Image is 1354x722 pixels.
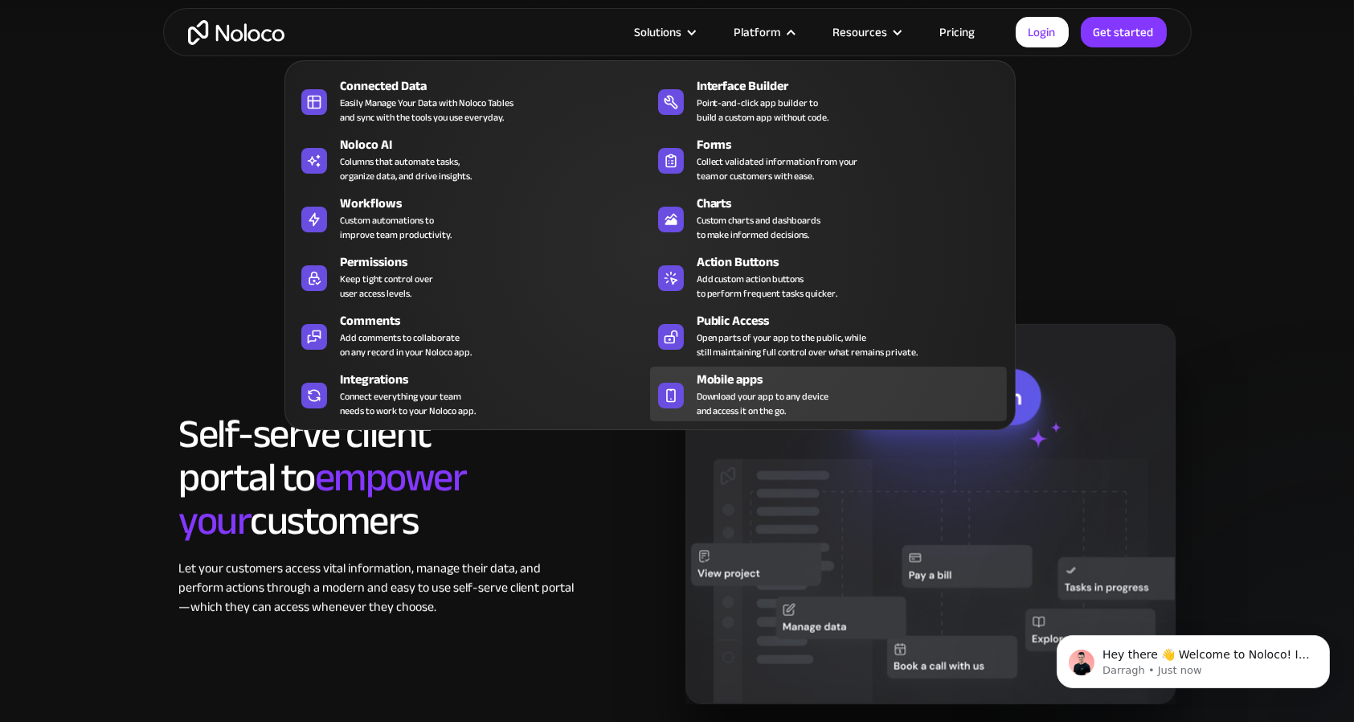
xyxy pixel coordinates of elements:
div: Interface Builder [697,76,1014,96]
a: Connected DataEasily Manage Your Data with Noloco Tablesand sync with the tools you use everyday. [293,73,650,128]
a: ChartsCustom charts and dashboardsto make informed decisions. [650,191,1007,245]
div: Easily Manage Your Data with Noloco Tables and sync with the tools you use everyday. [340,96,513,125]
div: Resources [813,22,920,43]
div: Charts [697,194,1014,213]
div: Public Access [697,311,1014,330]
a: Mobile appsDownload your app to any deviceand access it on the go. [650,367,1007,421]
a: Noloco AIColumns that automate tasks,organize data, and drive insights. [293,132,650,187]
a: Public AccessOpen parts of your app to the public, whilestill maintaining full control over what ... [650,308,1007,363]
a: Action ButtonsAdd custom action buttonsto perform frequent tasks quicker. [650,249,1007,304]
a: PermissionsKeep tight control overuser access levels. [293,249,650,304]
div: Permissions [340,252,657,272]
div: Point-and-click app builder to build a custom app without code. [697,96,829,125]
div: Comments [340,311,657,330]
div: Platform [734,22,781,43]
div: Solutions [635,22,682,43]
div: Action Buttons [697,252,1014,272]
a: home [188,20,284,45]
a: WorkflowsCustom automations toimprove team productivity. [293,191,650,245]
div: Custom automations to improve team productivity. [340,213,452,242]
div: Columns that automate tasks, organize data, and drive insights. [340,154,472,183]
div: Custom charts and dashboards to make informed decisions. [697,213,821,242]
a: Login [1016,17,1069,47]
div: Connect everything your team needs to work to your Noloco app. [340,389,476,418]
div: Open parts of your app to the public, while still maintaining full control over what remains priv... [697,330,918,359]
div: Add comments to collaborate on any record in your Noloco app. [340,330,472,359]
nav: Platform [284,38,1016,430]
span: empower your [179,440,467,559]
a: IntegrationsConnect everything your teamneeds to work to your Noloco app. [293,367,650,421]
div: Add custom action buttons to perform frequent tasks quicker. [697,272,838,301]
div: Keep tight control over user access levels. [340,272,433,301]
div: Collect validated information from your team or customers with ease. [697,154,858,183]
div: Workflows [340,194,657,213]
div: Forms [697,135,1014,154]
a: FormsCollect validated information from yourteam or customers with ease. [650,132,1007,187]
div: Solutions [615,22,714,43]
div: Platform [714,22,813,43]
h2: Self-serve client portal to customers [179,412,585,543]
div: Let your customers access vital information, manage their data, and perform actions through a mod... [179,559,585,617]
a: Pricing [920,22,996,43]
div: Mobile apps [697,370,1014,389]
a: CommentsAdd comments to collaborateon any record in your Noloco app. [293,308,650,363]
div: Resources [833,22,888,43]
span: Download your app to any device and access it on the go. [697,389,829,418]
div: Noloco AI [340,135,657,154]
h2: Solve common client portal limitations with Noloco [179,157,1176,244]
a: Get started [1081,17,1167,47]
iframe: Intercom notifications message [1033,601,1354,714]
div: Connected Data [340,76,657,96]
a: Interface BuilderPoint-and-click app builder tobuild a custom app without code. [650,73,1007,128]
div: Integrations [340,370,657,389]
